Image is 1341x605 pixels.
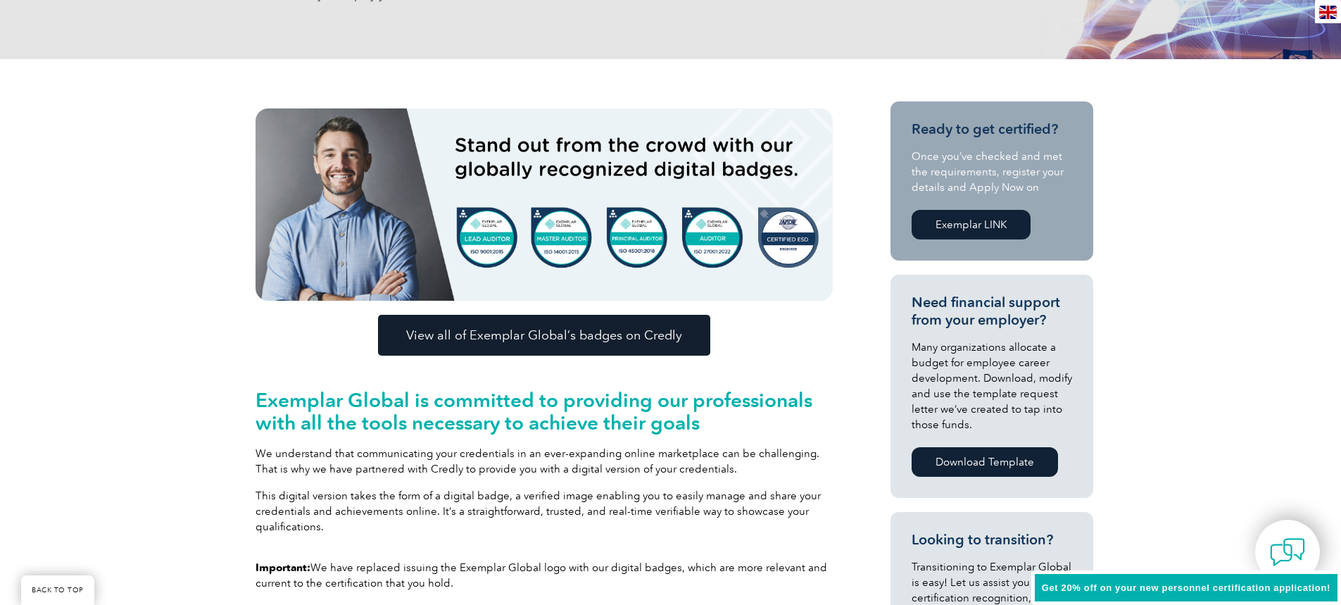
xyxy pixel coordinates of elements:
[912,149,1072,195] p: Once you’ve checked and met the requirements, register your details and Apply Now on
[256,446,833,477] p: We understand that communicating your credentials in an ever-expanding online marketplace can be ...
[912,120,1072,138] h3: Ready to get certified?
[1319,6,1337,19] img: en
[1270,535,1305,570] img: contact-chat.png
[912,447,1058,477] a: Download Template
[256,560,833,591] p: We have replaced issuing the Exemplar Global logo with our digital badges, which are more relevan...
[256,108,833,301] img: badges
[912,294,1072,329] h3: Need financial support from your employer?
[256,389,833,434] h2: Exemplar Global is committed to providing our professionals with all the tools necessary to achie...
[378,315,710,356] a: View all of Exemplar Global’s badges on Credly
[256,561,310,574] strong: Important:
[406,329,682,342] span: View all of Exemplar Global’s badges on Credly
[256,488,833,535] p: This digital version takes the form of a digital badge, a verified image enabling you to easily m...
[912,339,1072,432] p: Many organizations allocate a budget for employee career development. Download, modify and use th...
[1042,582,1330,593] span: Get 20% off on your new personnel certification application!
[912,531,1072,549] h3: Looking to transition?
[21,575,94,605] a: BACK TO TOP
[912,210,1031,239] a: Exemplar LINK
